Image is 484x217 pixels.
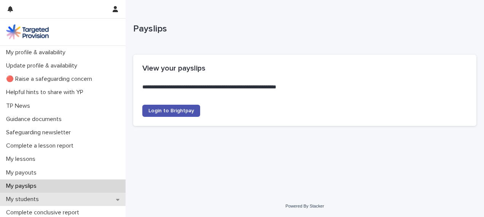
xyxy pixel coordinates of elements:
[285,204,324,208] a: Powered By Stacker
[3,129,77,136] p: Safeguarding newsletter
[6,24,49,39] img: M5nRWzHhSzIhMunXDL62
[3,142,80,149] p: Complete a lesson report
[142,105,200,117] a: Login to Brightpay
[3,75,98,83] p: 🔴 Raise a safeguarding concern
[3,116,68,123] p: Guidance documents
[3,196,45,203] p: My students
[3,102,36,110] p: TP News
[3,169,43,176] p: My payouts
[142,64,467,73] h2: View your payslips
[3,156,41,163] p: My lessons
[3,49,72,56] p: My profile & availability
[3,182,43,190] p: My payslips
[133,24,473,35] p: Payslips
[3,89,89,96] p: Helpful hints to share with YP
[3,62,83,69] p: Update profile & availability
[148,108,194,113] span: Login to Brightpay
[3,209,85,216] p: Complete conclusive report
